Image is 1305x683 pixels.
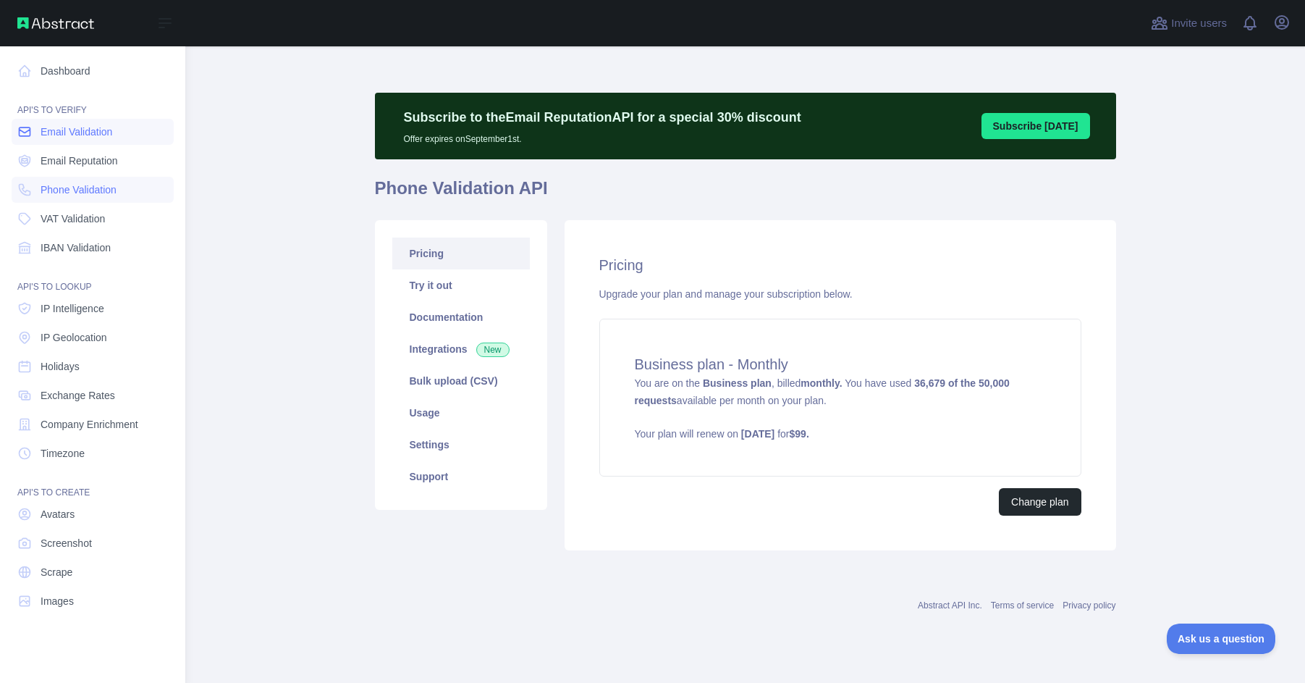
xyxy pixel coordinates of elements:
a: Privacy policy [1063,600,1115,611]
a: Company Enrichment [12,411,174,437]
a: Dashboard [12,58,174,84]
a: Exchange Rates [12,382,174,408]
span: IP Intelligence [41,301,104,316]
a: IP Geolocation [12,324,174,351]
span: Exchange Rates [41,388,115,403]
span: Screenshot [41,536,92,550]
a: Screenshot [12,530,174,556]
span: Email Reputation [41,154,118,168]
a: IP Intelligence [12,296,174,322]
a: Settings [392,429,530,461]
p: Your plan will renew on for [635,427,1046,441]
strong: $ 99 . [790,428,809,440]
a: Phone Validation [12,177,174,203]
strong: monthly. [801,377,842,389]
img: Abstract API [17,17,94,29]
span: Images [41,594,74,608]
a: Support [392,461,530,493]
a: IBAN Validation [12,235,174,261]
a: Avatars [12,501,174,527]
h1: Phone Validation API [375,177,1116,211]
a: Try it out [392,269,530,301]
h2: Pricing [599,255,1081,275]
a: Documentation [392,301,530,333]
a: Scrape [12,559,174,585]
a: Timezone [12,440,174,466]
a: Integrations New [392,333,530,365]
span: New [476,343,510,357]
a: Bulk upload (CSV) [392,365,530,397]
span: Timezone [41,446,85,461]
span: VAT Validation [41,211,105,226]
span: Company Enrichment [41,417,138,432]
h4: Business plan - Monthly [635,354,1046,374]
span: You are on the , billed You have used available per month on your plan. [635,377,1046,441]
span: Scrape [41,565,72,579]
button: Change plan [999,488,1081,516]
button: Invite users [1148,12,1230,35]
span: IBAN Validation [41,240,111,255]
strong: Business plan [703,377,772,389]
span: Invite users [1171,15,1227,32]
p: Subscribe to the Email Reputation API for a special 30 % discount [404,107,801,127]
a: Pricing [392,238,530,269]
a: Email Reputation [12,148,174,174]
span: Holidays [41,359,80,374]
div: Upgrade your plan and manage your subscription below. [599,287,1081,301]
a: Holidays [12,353,174,380]
iframe: Toggle Customer Support [1167,624,1276,654]
div: API'S TO CREATE [12,469,174,498]
p: Offer expires on September 1st. [404,127,801,145]
span: Phone Validation [41,183,117,197]
a: Email Validation [12,119,174,145]
a: Images [12,588,174,614]
span: IP Geolocation [41,330,107,345]
a: Abstract API Inc. [918,600,982,611]
button: Subscribe [DATE] [981,113,1090,139]
span: Email Validation [41,125,112,139]
div: API'S TO LOOKUP [12,264,174,293]
a: Usage [392,397,530,429]
a: VAT Validation [12,206,174,232]
span: Avatars [41,507,75,521]
strong: 36,679 of the 50,000 requests [635,377,1010,406]
a: Terms of service [991,600,1054,611]
div: API'S TO VERIFY [12,87,174,116]
strong: [DATE] [741,428,774,440]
